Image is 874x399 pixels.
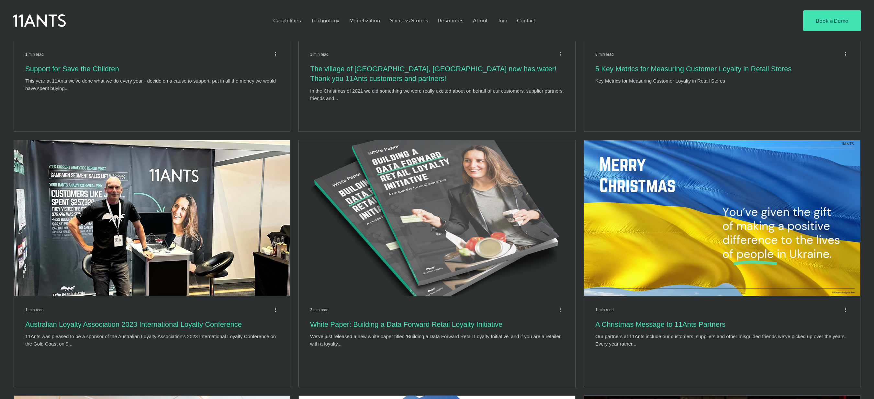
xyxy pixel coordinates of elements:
[310,320,564,330] a: White Paper: Building a Data Forward Retail Loyalty Initiative
[346,13,383,28] p: Monetization
[385,13,433,28] a: Success Stories
[25,52,44,57] span: 1 min read
[274,51,282,58] button: More actions
[595,64,849,74] a: 5 Key Metrics for Measuring Customer Loyalty in Retail Stores
[344,13,385,28] a: Monetization
[816,17,848,25] span: Book a Demo
[595,320,849,330] a: A Christmas Message to 11Ants Partners
[433,13,468,28] a: Resources
[514,13,538,28] p: Contact
[595,77,849,85] div: Key Metrics for Measuring Customer Loyalty in Retail Stores
[25,308,44,312] span: 1 min read
[584,140,860,296] img: A Christmas Message to 11Ants Partners
[268,13,306,28] a: Capabilities
[25,320,279,330] a: Australian Loyalty Association 2023 International Loyalty Conference
[470,13,491,28] p: About
[595,333,849,348] div: Our partners at 11Ants include our customers, suppliers and other misguided friends we've picked ...
[559,51,567,58] button: More actions
[268,13,783,28] nav: Site
[14,140,290,296] img: Australian Loyalty Association 2023 International Loyalty Conference
[310,52,329,57] span: 1 min read
[844,51,852,58] button: More actions
[595,52,614,57] span: 8 min read
[435,13,467,28] p: Resources
[559,306,567,314] button: More actions
[310,308,329,312] span: 3 min read
[492,13,512,28] a: Join
[25,333,279,348] div: 11Ants was pleased to be a sponsor of the Australian Loyalty Association's 2023 International Loy...
[274,306,282,314] button: More actions
[306,13,344,28] a: Technology
[310,87,564,102] div: In the Christmas of 2021 we did something we were really excited about on behalf of our customers...
[298,140,576,296] img: White Paper: Building a Data Forward Retail Loyalty Initiative
[595,308,614,312] span: 1 min read
[512,13,541,28] a: Contact
[270,13,304,28] p: Capabilities
[308,13,342,28] p: Technology
[494,13,510,28] p: Join
[25,64,279,74] a: Support for Save the Children
[310,333,564,348] div: We've just released a new white paper titled 'Building a Data Forward Retail Loyalty Initiative' ...
[310,64,564,84] a: The village of [GEOGRAPHIC_DATA], [GEOGRAPHIC_DATA] now has water! Thank you 11Ants customers and...
[25,77,279,92] div: This year at 11Ants we've done what we do every year - decide on a cause to support, put in all t...
[387,13,431,28] p: Success Stories
[803,10,861,31] a: Book a Demo
[844,306,852,314] button: More actions
[468,13,492,28] a: About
